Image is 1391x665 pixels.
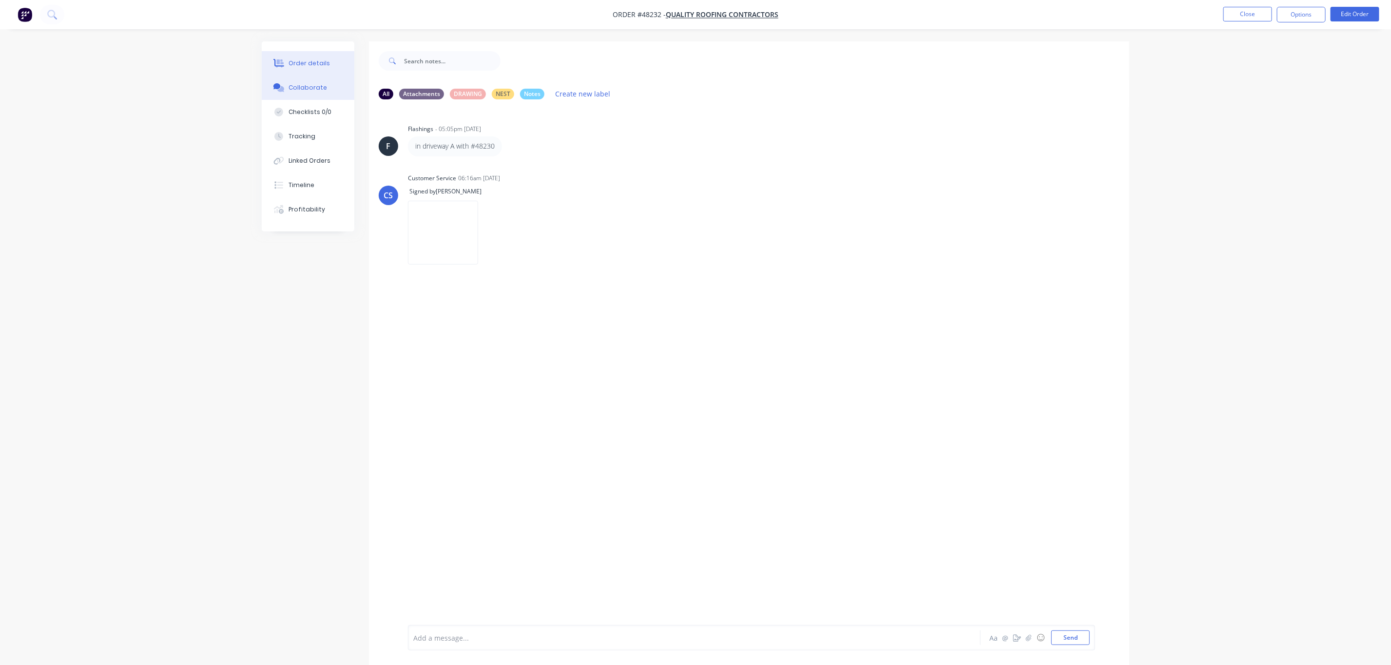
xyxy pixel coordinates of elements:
div: Notes [520,89,544,99]
button: ☺ [1035,632,1046,644]
button: Timeline [262,173,354,197]
button: Profitability [262,197,354,222]
button: Collaborate [262,76,354,100]
button: Tracking [262,124,354,149]
a: QUALITY ROOFING CONTRACTORS [666,10,778,19]
span: Signed by [PERSON_NAME] [408,187,483,195]
button: @ [1000,632,1011,644]
p: in driveway A with #48230 [415,141,495,151]
input: Search notes... [404,51,501,71]
div: DRAWING [450,89,486,99]
button: Send [1051,630,1090,645]
div: Timeline [289,181,315,190]
button: Order details [262,51,354,76]
div: Linked Orders [289,156,331,165]
button: Aa [988,632,1000,644]
div: Checklists 0/0 [289,108,332,116]
div: Customer Service [408,174,456,183]
div: Attachments [399,89,444,99]
div: Tracking [289,132,316,141]
div: Profitability [289,205,326,214]
div: All [379,89,393,99]
button: Options [1277,7,1326,22]
div: NEST [492,89,514,99]
div: F [386,140,391,152]
button: Close [1223,7,1272,21]
div: 06:16am [DATE] [458,174,500,183]
button: Edit Order [1331,7,1379,21]
div: Order details [289,59,330,68]
div: - 05:05pm [DATE] [435,125,481,133]
button: Linked Orders [262,149,354,173]
div: Flashings [408,125,433,133]
div: CS [384,190,393,201]
span: Order #48232 - [613,10,666,19]
img: Factory [18,7,32,22]
div: Collaborate [289,83,328,92]
button: Create new label [550,87,616,100]
button: Checklists 0/0 [262,100,354,124]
